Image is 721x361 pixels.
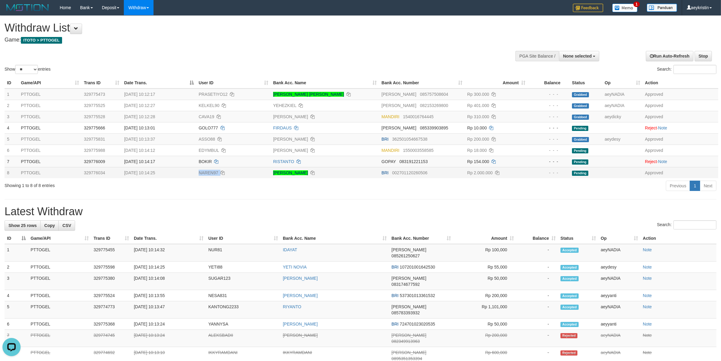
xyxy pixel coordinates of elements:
[283,293,318,298] a: [PERSON_NAME]
[58,220,75,231] a: CSV
[199,114,214,119] span: CAVA19
[8,223,37,228] span: Show 25 rows
[131,290,206,301] td: [DATE] 10:13:55
[18,111,81,122] td: PTTOGEL
[28,233,91,244] th: Game/API: activate to sort column ascending
[84,125,105,130] span: 329775666
[516,262,558,273] td: -
[515,51,559,61] div: PGA Site Balance /
[643,145,718,156] td: Approved
[199,137,215,142] span: ASSO88
[91,330,131,347] td: 329774745
[528,77,570,89] th: Balance
[598,290,640,301] td: aeyyanti
[84,92,105,97] span: 329775473
[647,4,677,12] img: panduan.png
[18,133,81,145] td: PTTOGEL
[516,290,558,301] td: -
[389,233,453,244] th: Bank Acc. Number: activate to sort column ascending
[283,322,318,326] a: [PERSON_NAME]
[206,273,280,290] td: SUGAR123
[453,290,516,301] td: Rp 200,000
[124,148,155,153] span: [DATE] 10:14:12
[273,92,344,97] a: [PERSON_NAME] [PERSON_NAME]
[392,356,422,361] span: Copy 0895351353394 to clipboard
[283,304,301,309] a: RIYANTO
[18,156,81,167] td: PTTOGEL
[382,159,396,164] span: GOPAY
[28,301,91,319] td: PTTOGEL
[602,89,643,100] td: aeyNADIA
[561,333,577,338] span: Rejected
[602,100,643,111] td: aeyNADIA
[598,319,640,330] td: aeyyanti
[602,111,643,122] td: aeydicky
[392,282,420,287] span: Copy 083174677592 to clipboard
[530,136,567,142] div: - - -
[643,322,652,326] a: Note
[530,125,567,131] div: - - -
[62,223,71,228] span: CSV
[516,233,558,244] th: Balance: activate to sort column ascending
[5,206,716,218] h1: Latest Withdraw
[392,276,426,281] span: [PERSON_NAME]
[273,148,308,153] a: [PERSON_NAME]
[400,265,435,269] span: Copy 107201001642530 to clipboard
[273,170,308,175] a: [PERSON_NAME]
[561,276,579,281] span: Accepted
[131,244,206,262] td: [DATE] 10:14:32
[658,125,667,130] a: Note
[131,301,206,319] td: [DATE] 10:13:47
[570,77,602,89] th: Status
[453,330,516,347] td: Rp 200,000
[558,233,598,244] th: Status: activate to sort column ascending
[122,77,196,89] th: Date Trans.: activate to sort column descending
[453,262,516,273] td: Rp 55,000
[28,290,91,301] td: PTTOGEL
[392,293,399,298] span: BRI
[399,159,428,164] span: Copy 083191221153 to clipboard
[18,145,81,156] td: PTTOGEL
[5,319,28,330] td: 6
[467,148,487,153] span: Rp 18.000
[382,114,399,119] span: MANDIRI
[392,253,420,258] span: Copy 085261250627 to clipboard
[420,103,448,108] span: Copy 082153269800 to clipboard
[700,181,716,191] a: Next
[467,103,489,108] span: Rp 401.000
[5,220,41,231] a: Show 25 rows
[18,167,81,178] td: PTTOGEL
[5,244,28,262] td: 1
[392,322,399,326] span: BRI
[382,137,389,142] span: BRI
[643,304,652,309] a: Note
[18,100,81,111] td: PTTOGEL
[44,223,55,228] span: Copy
[28,273,91,290] td: PTTOGEL
[124,125,155,130] span: [DATE] 10:13:01
[382,103,416,108] span: [PERSON_NAME]
[643,167,718,178] td: Approved
[559,51,599,61] button: None selected
[91,301,131,319] td: 329774773
[124,114,155,119] span: [DATE] 10:12:28
[467,125,487,130] span: Rp 10.000
[273,114,308,119] a: [PERSON_NAME]
[283,350,312,355] a: IKKYRAMDANI
[28,262,91,273] td: PTTOGEL
[573,4,603,12] img: Feedback.jpg
[643,247,652,252] a: Note
[5,156,18,167] td: 7
[516,273,558,290] td: -
[15,65,38,74] select: Showentries
[5,100,18,111] td: 2
[283,276,318,281] a: [PERSON_NAME]
[643,276,652,281] a: Note
[602,77,643,89] th: Op: activate to sort column ascending
[196,77,271,89] th: User ID: activate to sort column ascending
[467,159,489,164] span: Rp 154.000
[21,37,62,44] span: ITOTO > PTTOGEL
[453,244,516,262] td: Rp 100,000
[420,92,448,97] span: Copy 085757508604 to clipboard
[84,137,105,142] span: 329775831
